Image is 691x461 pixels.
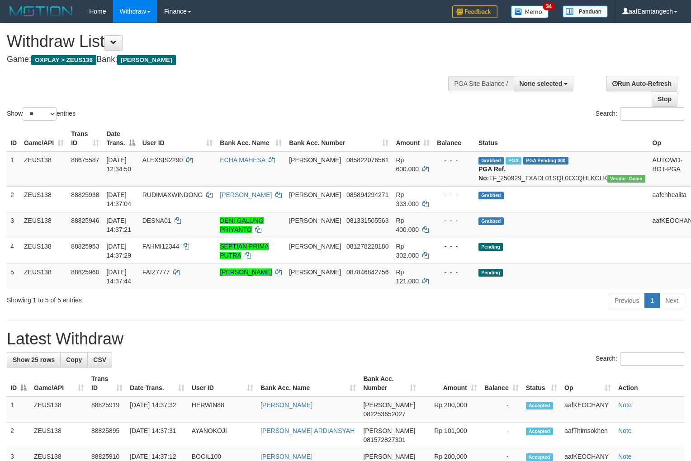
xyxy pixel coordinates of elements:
[289,268,341,276] span: [PERSON_NAME]
[7,352,61,367] a: Show 25 rows
[618,401,632,409] a: Note
[106,217,131,233] span: [DATE] 14:37:21
[561,423,615,448] td: aafThimsokhen
[522,371,561,396] th: Status: activate to sort column ascending
[396,217,419,233] span: Rp 400.000
[142,156,183,164] span: ALEXSIS2290
[561,371,615,396] th: Op: activate to sort column ascending
[618,453,632,460] a: Note
[437,190,471,199] div: - - -
[526,402,553,409] span: Accepted
[526,453,553,461] span: Accepted
[139,126,217,151] th: User ID: activate to sort column ascending
[523,157,568,165] span: PGA Pending
[620,107,684,121] input: Search:
[596,107,684,121] label: Search:
[220,191,272,198] a: [PERSON_NAME]
[260,427,355,434] a: [PERSON_NAME] ARDIANSYAH
[478,243,503,251] span: Pending
[420,371,481,396] th: Amount: activate to sort column ascending
[615,371,684,396] th: Action
[561,396,615,423] td: aafKEOCHANY
[607,175,645,183] span: Vendor URL: https://trx31.1velocity.biz
[437,216,471,225] div: - - -
[13,356,55,363] span: Show 25 rows
[7,330,684,348] h1: Latest Withdraw
[346,243,388,250] span: Copy 081278228180 to clipboard
[7,238,20,263] td: 4
[7,212,20,238] td: 3
[563,5,608,18] img: panduan.png
[142,243,180,250] span: FAHMI12344
[20,126,67,151] th: Game/API: activate to sort column ascending
[363,401,415,409] span: [PERSON_NAME]
[437,155,471,165] div: - - -
[526,428,553,435] span: Accepted
[7,371,30,396] th: ID: activate to sort column descending
[7,107,76,121] label: Show entries
[103,126,138,151] th: Date Trans.: activate to sort column descending
[188,423,257,448] td: AYANOKOJI
[659,293,684,308] a: Next
[420,396,481,423] td: Rp 200,000
[88,396,126,423] td: 88825919
[452,5,497,18] img: Feedback.jpg
[88,423,126,448] td: 88825895
[142,217,171,224] span: DESNA01
[117,55,175,65] span: [PERSON_NAME]
[289,156,341,164] span: [PERSON_NAME]
[433,126,475,151] th: Balance
[7,151,20,187] td: 1
[216,126,285,151] th: Bank Acc. Name: activate to sort column ascending
[644,293,660,308] a: 1
[20,186,67,212] td: ZEUS138
[260,453,312,460] a: [PERSON_NAME]
[481,423,522,448] td: -
[188,396,257,423] td: HERWIN88
[289,191,341,198] span: [PERSON_NAME]
[392,126,433,151] th: Amount: activate to sort column ascending
[285,126,392,151] th: Bank Acc. Number: activate to sort column ascending
[188,371,257,396] th: User ID: activate to sort column ascending
[478,269,503,277] span: Pending
[30,396,88,423] td: ZEUS138
[437,268,471,277] div: - - -
[620,352,684,366] input: Search:
[220,268,272,276] a: [PERSON_NAME]
[363,427,415,434] span: [PERSON_NAME]
[520,80,563,87] span: None selected
[475,126,649,151] th: Status
[93,356,106,363] span: CSV
[87,352,112,367] a: CSV
[71,191,99,198] span: 88825938
[478,192,504,199] span: Grabbed
[220,243,269,259] a: SEPTIAN PRIMA PUTRA
[7,33,452,51] h1: Withdraw List
[478,165,506,182] b: PGA Ref. No:
[7,55,452,64] h4: Game: Bank:
[71,243,99,250] span: 88825953
[396,191,419,207] span: Rp 333.000
[106,191,131,207] span: [DATE] 14:37:04
[346,191,388,198] span: Copy 085894294271 to clipboard
[609,293,645,308] a: Previous
[106,243,131,259] span: [DATE] 14:37:29
[88,371,126,396] th: Trans ID: activate to sort column ascending
[7,292,281,305] div: Showing 1 to 5 of 5 entries
[606,76,677,91] a: Run Auto-Refresh
[7,126,20,151] th: ID
[475,151,649,187] td: TF_250929_TXADL01SQL0CCQHLKCLK
[448,76,513,91] div: PGA Site Balance /
[506,157,521,165] span: Marked by aafpengsreynich
[289,243,341,250] span: [PERSON_NAME]
[142,268,170,276] span: FAIZ7777
[257,371,360,396] th: Bank Acc. Name: activate to sort column ascending
[60,352,88,367] a: Copy
[396,156,419,173] span: Rp 600.000
[106,156,131,173] span: [DATE] 12:34:50
[7,423,30,448] td: 2
[396,268,419,285] span: Rp 121.000
[7,396,30,423] td: 1
[420,423,481,448] td: Rp 101,000
[71,268,99,276] span: 88825960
